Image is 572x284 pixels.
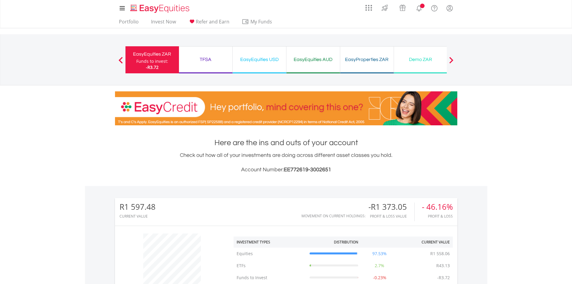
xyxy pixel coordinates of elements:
td: -0.23% [361,272,398,284]
span: -R3.72 [146,64,159,70]
td: R43.13 [433,260,453,272]
div: Demo ZAR [398,55,444,64]
a: AppsGrid [362,2,376,11]
div: EasyEquities AUD [290,55,336,64]
div: Movement on Current Holdings: [301,214,365,218]
div: CURRENT VALUE [120,214,156,218]
div: -R1 373.05 [368,203,414,211]
span: EE772619-3002651 [284,167,331,173]
a: Notifications [411,2,427,14]
img: EasyCredit Promotion Banner [115,91,457,125]
a: Refer and Earn [186,19,232,28]
img: EasyEquities_Logo.png [129,4,192,14]
div: EasyEquities USD [236,55,283,64]
div: Profit & Loss [422,214,453,218]
a: Invest Now [149,19,178,28]
img: grid-menu-icon.svg [365,5,372,11]
td: R1 558.06 [427,248,453,260]
button: Next [445,60,457,66]
div: Distribution [334,240,358,245]
th: Current Value [398,237,453,248]
td: 97.53% [361,248,398,260]
div: EasyProperties ZAR [344,55,390,64]
h1: Here are the ins and outs of your account [115,137,457,148]
td: -R3.72 [434,272,453,284]
a: Vouchers [394,2,411,13]
td: Funds to Invest [234,272,307,284]
div: TFSA [183,55,229,64]
span: My Funds [242,18,281,26]
a: Home page [128,2,192,14]
div: - 46.16% [422,203,453,211]
img: thrive-v2.svg [380,3,390,13]
td: Equities [234,248,307,260]
img: vouchers-v2.svg [398,3,407,13]
div: Funds to invest: [136,58,168,64]
td: 2.7% [361,260,398,272]
span: Refer and Earn [196,18,229,25]
a: Portfolio [117,19,141,28]
div: R1 597.48 [120,203,156,211]
h3: Account Number: [115,166,457,174]
div: Profit & Loss Value [368,214,414,218]
div: Check out how all of your investments are doing across different asset classes you hold. [115,151,457,174]
a: My Profile [442,2,457,15]
a: FAQ's and Support [427,2,442,14]
div: EasyEquities ZAR [129,50,175,58]
td: ETFs [234,260,307,272]
th: Investment Types [234,237,307,248]
button: Previous [115,60,127,66]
